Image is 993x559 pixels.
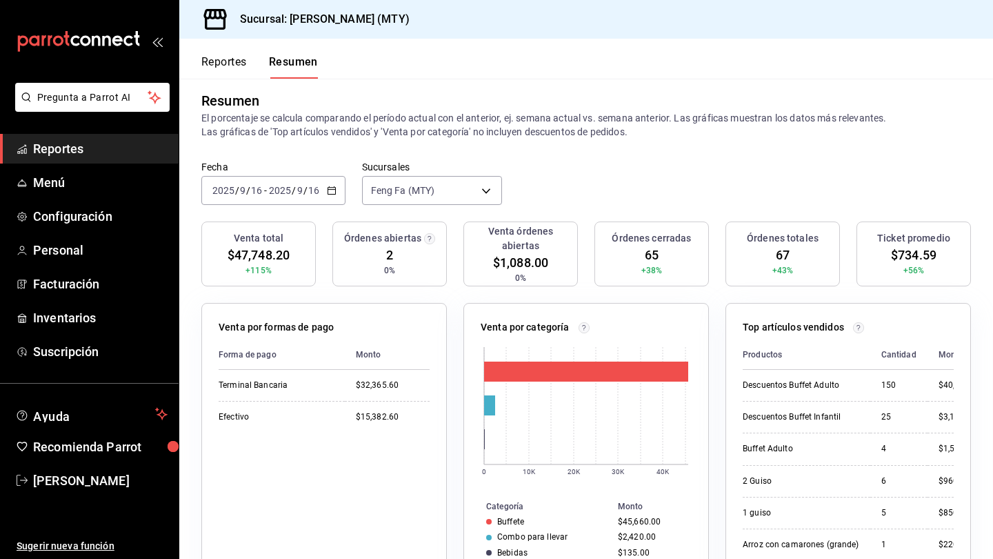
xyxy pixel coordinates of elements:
[201,55,247,79] button: Reportes
[612,468,625,475] text: 30K
[371,184,435,197] span: Feng Fa (MTY)
[481,320,570,335] p: Venta por categoría
[939,475,981,487] div: $960.00
[37,90,148,105] span: Pregunta a Parrot AI
[356,411,430,423] div: $15,382.60
[618,532,686,542] div: $2,420.00
[33,342,168,361] span: Suscripción
[939,507,981,519] div: $850.00
[743,320,844,335] p: Top artículos vendidos
[881,507,916,519] div: 5
[33,438,168,456] span: Recomienda Parrot
[568,468,581,475] text: 20K
[219,411,334,423] div: Efectivo
[470,224,572,253] h3: Venta órdenes abiertas
[33,173,168,192] span: Menú
[33,139,168,158] span: Reportes
[297,185,303,196] input: --
[292,185,296,196] span: /
[239,185,246,196] input: --
[33,241,168,259] span: Personal
[497,548,528,558] div: Bebidas
[881,539,916,551] div: 1
[250,185,263,196] input: --
[201,90,259,111] div: Resumen
[497,532,568,542] div: Combo para llevar
[772,264,794,277] span: +43%
[384,264,395,277] span: 0%
[515,272,526,284] span: 0%
[464,499,612,514] th: Categoría
[152,36,163,47] button: open_drawer_menu
[645,246,659,264] span: 65
[229,11,410,28] h3: Sucursal: [PERSON_NAME] (MTY)
[939,443,981,455] div: $1,556.00
[881,475,916,487] div: 6
[33,471,168,490] span: [PERSON_NAME]
[201,111,971,139] p: El porcentaje se calcula comparando el período actual con el anterior, ej. semana actual vs. sema...
[245,264,272,277] span: +115%
[743,340,870,370] th: Productos
[482,468,486,475] text: 0
[743,507,859,519] div: 1 guiso
[881,411,916,423] div: 25
[927,340,981,370] th: Monto
[235,185,239,196] span: /
[523,468,536,475] text: 10K
[268,185,292,196] input: ----
[10,100,170,115] a: Pregunta a Parrot AI
[15,83,170,112] button: Pregunta a Parrot AI
[33,406,150,422] span: Ayuda
[743,539,859,551] div: Arroz con camarones (grande)
[234,231,283,246] h3: Venta total
[656,468,670,475] text: 40K
[743,380,859,391] div: Descuentos Buffet Adulto
[33,275,168,293] span: Facturación
[219,380,334,391] div: Terminal Bancaria
[743,411,859,423] div: Descuentos Buffet Infantil
[776,246,790,264] span: 67
[618,548,686,558] div: $135.00
[201,162,345,172] label: Fecha
[303,185,308,196] span: /
[612,231,691,246] h3: Órdenes cerradas
[881,443,916,455] div: 4
[747,231,819,246] h3: Órdenes totales
[743,475,859,487] div: 2 Guiso
[939,380,981,391] div: $40,800.00
[264,185,267,196] span: -
[362,162,502,172] label: Sucursales
[386,246,393,264] span: 2
[891,246,936,264] span: $734.59
[228,246,290,264] span: $47,748.20
[219,340,345,370] th: Forma de pago
[641,264,663,277] span: +38%
[345,340,430,370] th: Monto
[308,185,320,196] input: --
[497,517,524,527] div: Buffete
[881,380,916,391] div: 150
[939,411,981,423] div: $3,125.00
[33,207,168,226] span: Configuración
[870,340,927,370] th: Cantidad
[618,517,686,527] div: $45,660.00
[743,443,859,455] div: Buffet Adulto
[939,539,981,551] div: $220.00
[246,185,250,196] span: /
[493,253,548,272] span: $1,088.00
[612,499,708,514] th: Monto
[212,185,235,196] input: ----
[344,231,421,246] h3: Órdenes abiertas
[877,231,950,246] h3: Ticket promedio
[356,380,430,391] div: $32,365.60
[219,320,334,335] p: Venta por formas de pago
[17,539,168,553] span: Sugerir nueva función
[33,308,168,327] span: Inventarios
[903,264,925,277] span: +56%
[201,55,318,79] div: navigation tabs
[269,55,318,79] button: Resumen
